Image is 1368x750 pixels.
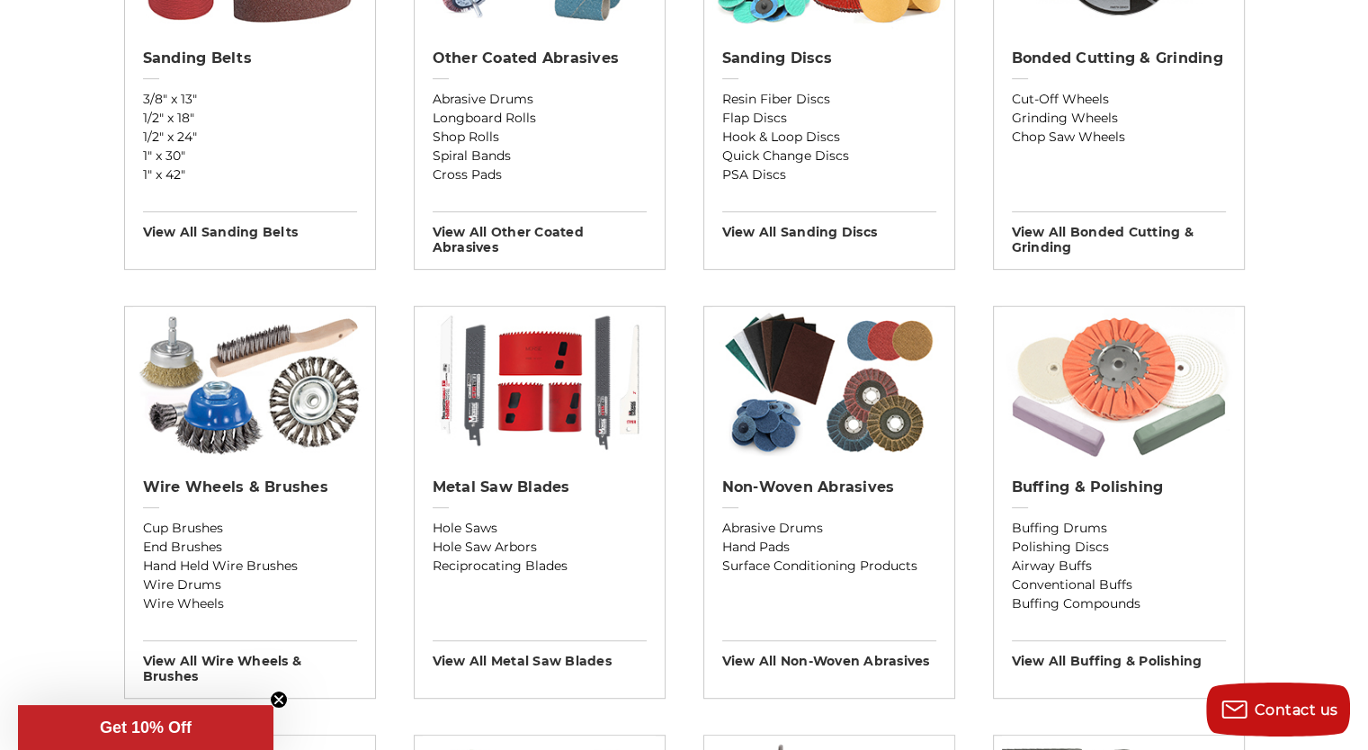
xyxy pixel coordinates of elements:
[18,705,273,750] div: Get 10% OffClose teaser
[1012,640,1226,669] h3: View All buffing & polishing
[433,211,647,255] h3: View All other coated abrasives
[433,640,647,669] h3: View All metal saw blades
[133,307,366,460] img: Wire Wheels & Brushes
[712,307,945,460] img: Non-woven Abrasives
[1012,128,1226,147] a: Chop Saw Wheels
[1255,701,1338,719] span: Contact us
[143,519,357,538] a: Cup Brushes
[433,128,647,147] a: Shop Rolls
[722,90,936,109] a: Resin Fiber Discs
[433,538,647,557] a: Hole Saw Arbors
[143,594,357,613] a: Wire Wheels
[143,557,357,576] a: Hand Held Wire Brushes
[143,128,357,147] a: 1/2" x 24"
[1012,90,1226,109] a: Cut-Off Wheels
[722,478,936,496] h2: Non-woven Abrasives
[1012,538,1226,557] a: Polishing Discs
[1012,576,1226,594] a: Conventional Buffs
[722,519,936,538] a: Abrasive Drums
[423,307,656,460] img: Metal Saw Blades
[143,109,357,128] a: 1/2" x 18"
[1012,519,1226,538] a: Buffing Drums
[1002,307,1235,460] img: Buffing & Polishing
[100,719,192,737] span: Get 10% Off
[143,576,357,594] a: Wire Drums
[433,519,647,538] a: Hole Saws
[1012,557,1226,576] a: Airway Buffs
[722,147,936,165] a: Quick Change Discs
[722,49,936,67] h2: Sanding Discs
[1012,594,1226,613] a: Buffing Compounds
[143,147,357,165] a: 1" x 30"
[433,49,647,67] h2: Other Coated Abrasives
[143,478,357,496] h2: Wire Wheels & Brushes
[1012,211,1226,255] h3: View All bonded cutting & grinding
[722,640,936,669] h3: View All non-woven abrasives
[722,128,936,147] a: Hook & Loop Discs
[143,211,357,240] h3: View All sanding belts
[143,90,357,109] a: 3/8" x 13"
[433,90,647,109] a: Abrasive Drums
[143,538,357,557] a: End Brushes
[1206,683,1350,737] button: Contact us
[433,165,647,184] a: Cross Pads
[143,640,357,684] h3: View All wire wheels & brushes
[433,557,647,576] a: Reciprocating Blades
[143,165,357,184] a: 1" x 42"
[1012,49,1226,67] h2: Bonded Cutting & Grinding
[433,109,647,128] a: Longboard Rolls
[722,211,936,240] h3: View All sanding discs
[722,109,936,128] a: Flap Discs
[722,557,936,576] a: Surface Conditioning Products
[722,165,936,184] a: PSA Discs
[1012,109,1226,128] a: Grinding Wheels
[433,147,647,165] a: Spiral Bands
[270,691,288,709] button: Close teaser
[143,49,357,67] h2: Sanding Belts
[433,478,647,496] h2: Metal Saw Blades
[1012,478,1226,496] h2: Buffing & Polishing
[722,538,936,557] a: Hand Pads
